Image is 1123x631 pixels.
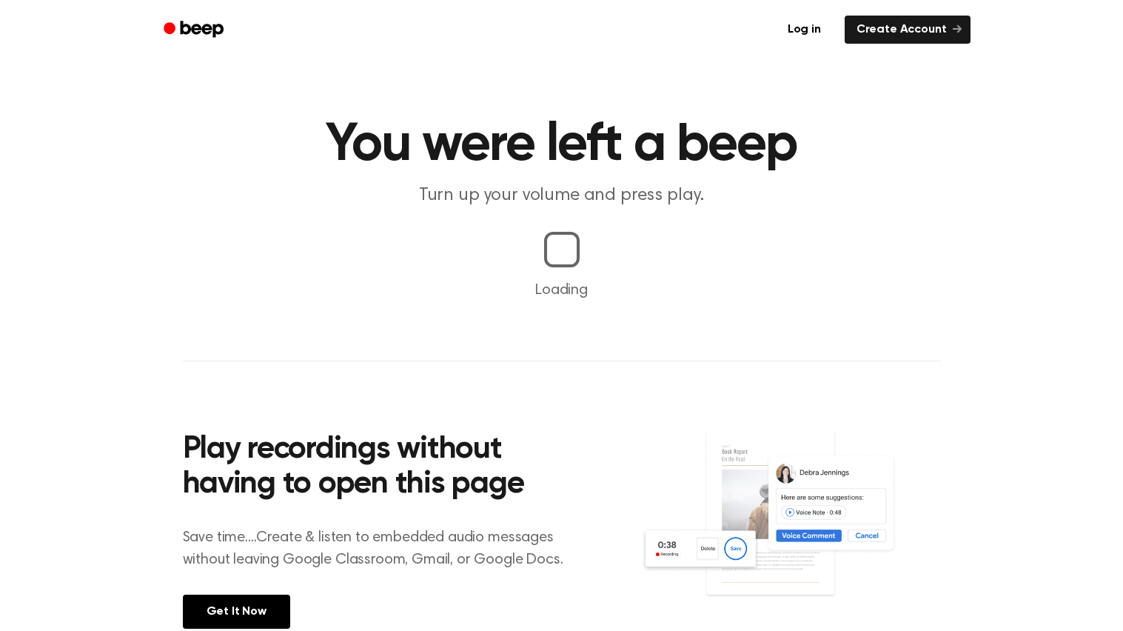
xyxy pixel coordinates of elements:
a: Beep [153,16,237,44]
a: Log in [773,13,836,47]
img: Voice Comments on Docs and Recording Widget [640,428,940,627]
h1: You were left a beep [183,118,941,172]
a: Create Account [845,16,971,44]
p: Turn up your volume and press play. [278,184,846,208]
p: Save time....Create & listen to embedded audio messages without leaving Google Classroom, Gmail, ... [183,527,582,571]
h2: Play recordings without having to open this page [183,433,582,503]
a: Get It Now [183,595,290,629]
p: Loading [18,279,1105,301]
